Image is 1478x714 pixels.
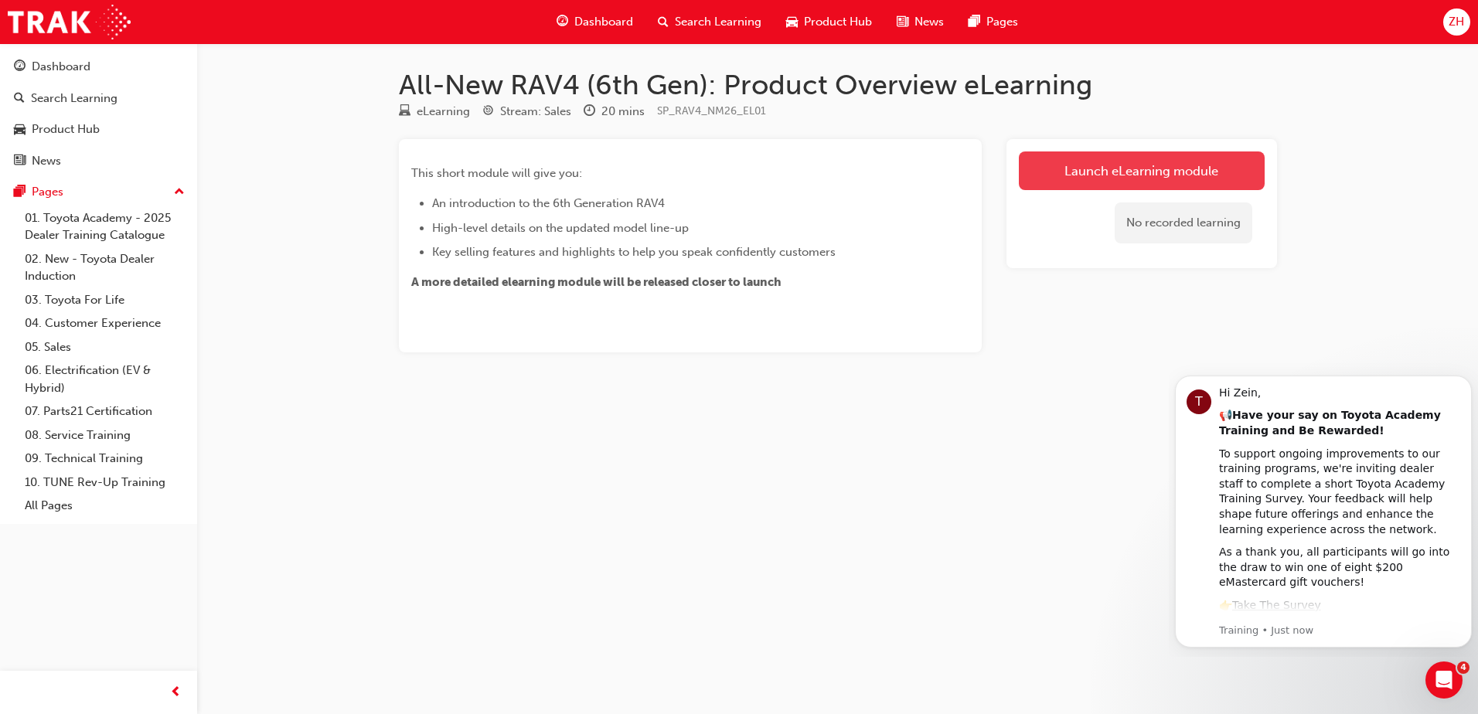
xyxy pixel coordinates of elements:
[804,13,872,31] span: Product Hub
[1449,13,1464,31] span: ZH
[14,92,25,106] span: search-icon
[884,6,956,38] a: news-iconNews
[19,311,191,335] a: 04. Customer Experience
[174,182,185,202] span: up-icon
[969,12,980,32] span: pages-icon
[657,104,766,117] span: Learning resource code
[170,683,182,702] span: prev-icon
[584,105,595,119] span: clock-icon
[399,102,470,121] div: Type
[14,60,26,74] span: guage-icon
[584,102,645,121] div: Duration
[432,245,836,259] span: Key selling features and highlights to help you speak confidently customers
[32,121,100,138] div: Product Hub
[6,115,191,144] a: Product Hub
[544,6,645,38] a: guage-iconDashboard
[601,103,645,121] div: 20 mins
[19,247,191,288] a: 02. New - Toyota Dealer Induction
[1443,8,1470,36] button: ZH
[645,6,774,38] a: search-iconSearch Learning
[14,123,26,137] span: car-icon
[897,12,908,32] span: news-icon
[1425,661,1463,699] iframe: Intercom live chat
[6,147,191,175] a: News
[32,152,61,170] div: News
[432,196,665,210] span: An introduction to the 6th Generation RAV4
[482,105,494,119] span: target-icon
[675,13,761,31] span: Search Learning
[986,13,1018,31] span: Pages
[6,53,191,81] a: Dashboard
[574,13,633,31] span: Dashboard
[19,335,191,359] a: 05. Sales
[32,58,90,76] div: Dashboard
[399,105,410,119] span: learningResourceType_ELEARNING-icon
[411,166,582,180] span: This short module will give you:
[32,183,63,201] div: Pages
[417,103,470,121] div: eLearning
[1457,661,1469,674] span: 4
[19,206,191,247] a: 01. Toyota Academy - 2025 Dealer Training Catalogue
[914,13,944,31] span: News
[14,155,26,168] span: news-icon
[411,275,782,289] span: A more detailed elearning module will be released closer to launch
[19,399,191,423] a: 07. Parts21 Certification
[6,178,191,206] button: Pages
[6,84,191,113] a: Search Learning
[19,423,191,447] a: 08. Service Training
[19,359,191,399] a: 06. Electrification (EV & Hybrid)
[1115,202,1252,243] div: No recorded learning
[19,494,191,518] a: All Pages
[19,288,191,312] a: 03. Toyota For Life
[399,68,1277,102] h1: All-New RAV4 (6th Gen): Product Overview eLearning
[774,6,884,38] a: car-iconProduct Hub
[14,185,26,199] span: pages-icon
[500,103,571,121] div: Stream: Sales
[19,447,191,471] a: 09. Technical Training
[786,12,798,32] span: car-icon
[557,12,568,32] span: guage-icon
[6,49,191,178] button: DashboardSearch LearningProduct HubNews
[956,6,1030,38] a: pages-iconPages
[658,12,669,32] span: search-icon
[1169,362,1478,657] iframe: Intercom notifications message
[482,102,571,121] div: Stream
[8,5,131,39] img: Trak
[31,90,117,107] div: Search Learning
[1019,151,1265,190] a: Launch eLearning module
[432,221,689,235] span: High-level details on the updated model line-up
[19,471,191,495] a: 10. TUNE Rev-Up Training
